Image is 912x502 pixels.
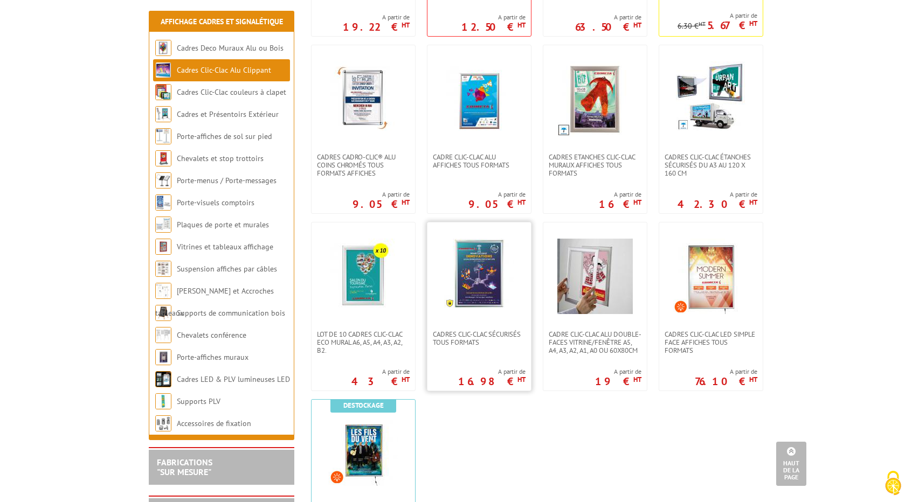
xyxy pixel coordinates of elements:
[177,374,290,384] a: Cadres LED & PLV lumineuses LED
[665,330,757,354] span: Cadres Clic-Clac LED simple face affiches tous formats
[343,24,410,30] p: 19.22 €
[659,330,763,354] a: Cadres Clic-Clac LED simple face affiches tous formats
[343,401,384,410] b: Destockage
[351,367,410,376] span: A partir de
[461,24,526,30] p: 12.50 €
[874,465,912,502] button: Cookies (fenêtre modale)
[155,128,171,144] img: Porte-affiches de sol sur pied
[433,330,526,346] span: Cadres Clic-Clac Sécurisés Tous formats
[353,190,410,199] span: A partir de
[575,24,641,30] p: 63.50 €
[517,375,526,384] sup: HT
[599,190,641,199] span: A partir de
[155,261,171,277] img: Suspension affiches par câbles
[343,13,410,22] span: A partir de
[177,198,254,207] a: Porte-visuels comptoirs
[177,154,264,163] a: Chevalets et stop trottoirs
[633,375,641,384] sup: HT
[678,11,757,20] span: A partir de
[676,61,746,131] img: Cadres Clic-Clac Étanches Sécurisés du A3 au 120 x 160 cm
[595,367,641,376] span: A partir de
[517,20,526,30] sup: HT
[155,371,171,387] img: Cadres LED & PLV lumineuses LED
[468,190,526,199] span: A partir de
[749,375,757,384] sup: HT
[678,22,706,30] p: 6.30 €
[317,153,410,177] span: Cadres Cadro-Clic® Alu coins chromés tous formats affiches
[575,13,641,22] span: A partir de
[177,396,220,406] a: Supports PLV
[351,378,410,385] p: 43 €
[326,239,401,314] img: Lot de 10 cadres Clic-Clac Eco mural A6, A5, A4, A3, A2, B2.
[557,239,633,314] img: Cadre clic-clac alu double-faces Vitrine/fenêtre A5, A4, A3, A2, A1, A0 ou 60x80cm
[595,378,641,385] p: 19 €
[678,190,757,199] span: A partir de
[177,419,251,428] a: Accessoires de fixation
[155,283,171,299] img: Cimaises et Accroches tableaux
[155,40,171,56] img: Cadres Deco Muraux Alu ou Bois
[468,201,526,207] p: 9.05 €
[177,176,277,185] a: Porte-menus / Porte-messages
[177,43,284,53] a: Cadres Deco Muraux Alu ou Bois
[707,22,757,29] p: 5.67 €
[549,330,641,354] span: Cadre clic-clac alu double-faces Vitrine/fenêtre A5, A4, A3, A2, A1, A0 ou 60x80cm
[402,198,410,207] sup: HT
[427,330,531,346] a: Cadres Clic-Clac Sécurisés Tous formats
[695,378,757,385] p: 76.10 €
[155,106,171,122] img: Cadres et Présentoirs Extérieur
[441,61,517,137] img: Cadre Clic-Clac Alu affiches tous formats
[177,264,277,274] a: Suspension affiches par câbles
[543,330,647,354] a: Cadre clic-clac alu double-faces Vitrine/fenêtre A5, A4, A3, A2, A1, A0 ou 60x80cm
[177,131,272,141] a: Porte-affiches de sol sur pied
[517,198,526,207] sup: HT
[461,13,526,22] span: A partir de
[433,153,526,169] span: Cadre Clic-Clac Alu affiches tous formats
[177,87,286,97] a: Cadres Clic-Clac couleurs à clapet
[699,20,706,27] sup: HT
[155,84,171,100] img: Cadres Clic-Clac couleurs à clapet
[444,239,514,309] img: Cadres Clic-Clac Sécurisés Tous formats
[155,239,171,255] img: Vitrines et tableaux affichage
[557,61,633,137] img: Cadres Etanches Clic-Clac muraux affiches tous formats
[155,327,171,343] img: Chevalets conférence
[177,352,248,362] a: Porte-affiches muraux
[155,194,171,211] img: Porte-visuels comptoirs
[155,172,171,189] img: Porte-menus / Porte-messages
[177,308,285,318] a: Supports de communication bois
[880,470,907,497] img: Cookies (fenêtre modale)
[633,20,641,30] sup: HT
[177,330,246,340] a: Chevalets conférence
[312,330,415,354] a: Lot de 10 cadres Clic-Clac Eco mural A6, A5, A4, A3, A2, B2.
[177,220,269,229] a: Plaques de porte et murales
[665,153,757,177] span: Cadres Clic-Clac Étanches Sécurisés du A3 au 120 x 160 cm
[776,442,806,486] a: Haut de la page
[353,201,410,207] p: 9.05 €
[695,367,757,376] span: A partir de
[543,153,647,177] a: Cadres Etanches Clic-Clac muraux affiches tous formats
[402,20,410,30] sup: HT
[328,416,398,486] img: Cadres Clic Clac lumineux LED A4, A3, A2, A1, A0, 70x50 cm, 100x70 cm
[177,65,271,75] a: Cadres Clic-Clac Alu Clippant
[155,286,274,318] a: [PERSON_NAME] et Accroches tableaux
[177,242,273,252] a: Vitrines et tableaux affichage
[458,378,526,385] p: 16.98 €
[549,153,641,177] span: Cadres Etanches Clic-Clac muraux affiches tous formats
[427,153,531,169] a: Cadre Clic-Clac Alu affiches tous formats
[659,153,763,177] a: Cadres Clic-Clac Étanches Sécurisés du A3 au 120 x 160 cm
[749,198,757,207] sup: HT
[633,198,641,207] sup: HT
[155,349,171,365] img: Porte-affiches muraux
[749,19,757,28] sup: HT
[155,62,171,78] img: Cadres Clic-Clac Alu Clippant
[155,150,171,166] img: Chevalets et stop trottoirs
[155,393,171,409] img: Supports PLV
[673,239,749,314] img: Cadres Clic-Clac LED simple face affiches tous formats
[326,61,401,137] img: Cadres Cadro-Clic® Alu coins chromés tous formats affiches
[312,153,415,177] a: Cadres Cadro-Clic® Alu coins chromés tous formats affiches
[402,375,410,384] sup: HT
[458,367,526,376] span: A partir de
[678,201,757,207] p: 42.30 €
[155,217,171,233] img: Plaques de porte et murales
[599,201,641,207] p: 16 €
[161,17,283,26] a: Affichage Cadres et Signalétique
